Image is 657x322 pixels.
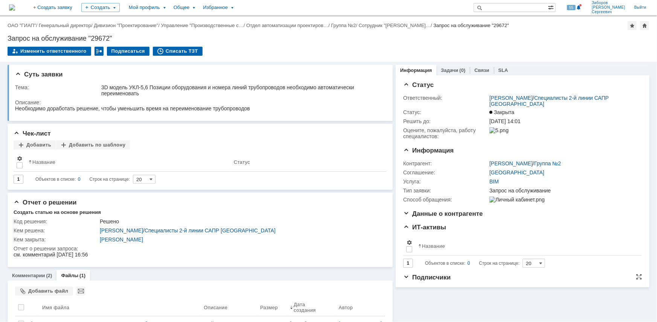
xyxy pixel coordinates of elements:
span: Объектов в списке: [35,177,76,182]
th: Дата создания [287,299,336,316]
div: Тип заявки: [403,188,488,194]
a: Сотрудник "[PERSON_NAME]… [359,23,431,28]
th: Автор [336,299,385,316]
div: Отчет о решении запроса: [14,246,383,252]
a: Дивизион "Проектирование" [94,23,158,28]
a: [GEOGRAPHIC_DATA] [489,169,544,175]
div: / [161,23,247,28]
div: Создать статью на основе решения [14,209,101,215]
img: Личный кабинет.png [489,197,545,203]
span: Настройки [17,156,23,162]
div: / [359,23,434,28]
div: 3D модель УКЛ-5,6 Позиции оборудования и номера линий трубопроводов необходимо автоматически пере... [101,84,381,96]
a: Специалисты 2-й линии САПР [GEOGRAPHIC_DATA] [489,95,609,107]
div: Название [422,243,445,249]
div: / [489,95,638,107]
div: Запрос на обслуживание [489,188,638,194]
a: ОАО "ГИАП" [8,23,36,28]
span: [PERSON_NAME] [592,5,625,10]
div: / [94,23,161,28]
div: Дата создания [294,302,327,313]
div: Название [32,159,55,165]
div: Тема: [15,84,100,90]
span: Суть заявки [15,71,62,78]
th: Статус [231,153,381,172]
div: Статус [234,159,250,165]
a: SLA [498,67,508,73]
span: Сергеевич [592,10,625,14]
img: 5.png [489,127,509,133]
span: Данные о контрагенте [403,210,483,217]
div: Код решения: [14,218,98,224]
div: Ответственный: [403,95,488,101]
i: Строк на странице: [35,175,130,184]
div: 0 [468,259,470,268]
span: Зиборов [592,1,625,5]
div: Запрос на обслуживание "29672" [433,23,509,28]
div: Услуга: [403,179,488,185]
span: Подписчики [403,274,451,281]
div: Решено [100,218,381,224]
div: Решить до: [403,118,488,124]
i: Строк на странице: [425,259,520,268]
img: logo [9,5,15,11]
span: Информация [403,147,454,154]
span: Чек-лист [14,130,51,137]
a: Генеральный директор [39,23,91,28]
div: Отправить выбранные файлы [76,287,85,296]
div: (0) [459,67,465,73]
th: Название [26,153,231,172]
a: Управление "Производственные с… [161,23,244,28]
span: Закрыта [489,109,514,115]
a: Информация [400,67,432,73]
div: (2) [46,273,52,278]
a: Связи [474,67,489,73]
div: Автор [339,305,353,310]
a: Комментарии [12,273,45,278]
div: Имя файла [42,305,69,310]
th: Имя файла [39,299,201,316]
div: Размер [260,305,278,310]
a: [PERSON_NAME] [489,95,533,101]
a: Отдел автоматизации проектиров… [246,23,328,28]
div: Описание: [15,99,383,105]
span: Статус [403,81,434,89]
div: Соглашение: [403,169,488,175]
div: Кем закрыта: [14,237,98,243]
span: Объектов в списке: [425,261,465,266]
div: / [39,23,94,28]
span: Отчет о решении [14,199,76,206]
div: Способ обращения: [403,197,488,203]
span: 55 [567,5,576,10]
a: Перейти на домашнюю страницу [9,5,15,11]
div: (1) [79,273,85,278]
span: [DATE] 14:01 [489,118,521,124]
a: Специалисты 2-й линии САПР [GEOGRAPHIC_DATA] [145,227,276,233]
a: Группа №2 [331,23,356,28]
div: Сделать домашней страницей [640,21,649,30]
div: / [246,23,331,28]
span: Расширенный поиск [548,3,555,11]
th: Название [415,237,636,256]
div: / [331,23,358,28]
span: Настройки [406,240,412,246]
div: / [100,227,381,233]
a: Задачи [441,67,458,73]
a: [PERSON_NAME] [489,160,533,166]
th: Размер [257,299,287,316]
a: BIM [489,179,499,185]
div: Работа с массовостью [95,47,104,56]
span: ИТ-активы [403,224,446,231]
div: / [8,23,39,28]
div: 0 [78,175,81,184]
div: Запрос на обслуживание "29672" [8,35,649,42]
div: Создать [81,3,120,12]
a: Файлы [61,273,78,278]
div: Добавить в избранное [628,21,637,30]
a: [PERSON_NAME] [100,237,143,243]
div: Кем решена: [14,227,98,233]
div: Oцените, пожалуйста, работу специалистов: [403,127,488,139]
a: Группа №2 [534,160,561,166]
div: / [489,160,561,166]
div: Статус: [403,109,488,115]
